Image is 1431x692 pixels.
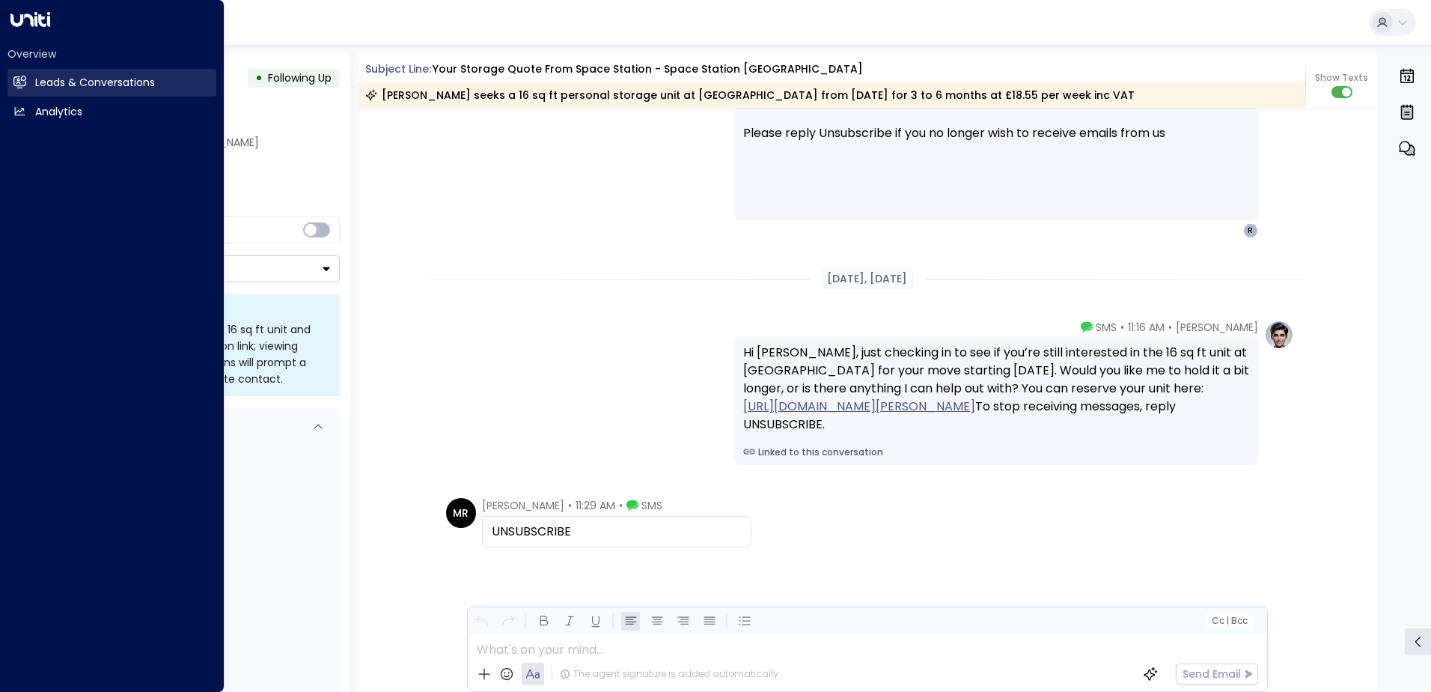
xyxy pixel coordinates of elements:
[1168,320,1172,335] span: •
[619,498,623,513] span: •
[1205,614,1253,628] button: Cc|Bcc
[35,75,155,91] h2: Leads & Conversations
[433,61,863,77] div: Your storage quote from Space Station - Space Station [GEOGRAPHIC_DATA]
[35,104,82,120] h2: Analytics
[1211,616,1247,626] span: Cc Bcc
[1243,223,1258,238] div: R
[498,612,517,631] button: Redo
[255,64,263,91] div: •
[482,498,564,513] span: [PERSON_NAME]
[1264,320,1294,350] img: profile-logo.png
[641,498,662,513] span: SMS
[365,61,431,76] span: Subject Line:
[268,70,332,85] span: Following Up
[743,446,1249,459] a: Linked to this conversation
[7,69,216,97] a: Leads & Conversations
[568,498,572,513] span: •
[743,398,975,416] a: [URL][DOMAIN_NAME][PERSON_NAME]
[492,523,742,541] div: UNSUBSCRIBE
[743,344,1249,434] div: Hi [PERSON_NAME], just checking in to see if you’re still interested in the 16 sq ft unit at [GEO...
[1226,616,1229,626] span: |
[821,268,913,290] div: [DATE], [DATE]
[7,98,216,126] a: Analytics
[7,46,216,61] h2: Overview
[365,88,1135,103] div: [PERSON_NAME] seeks a 16 sq ft personal storage unit at [GEOGRAPHIC_DATA] from [DATE] for 3 to 6 ...
[1315,71,1368,85] span: Show Texts
[1096,320,1117,335] span: SMS
[576,498,615,513] span: 11:29 AM
[472,612,491,631] button: Undo
[1128,320,1165,335] span: 11:16 AM
[560,667,778,681] div: The agent signature is added automatically
[446,498,476,528] div: MR
[1120,320,1124,335] span: •
[1176,320,1258,335] span: [PERSON_NAME]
